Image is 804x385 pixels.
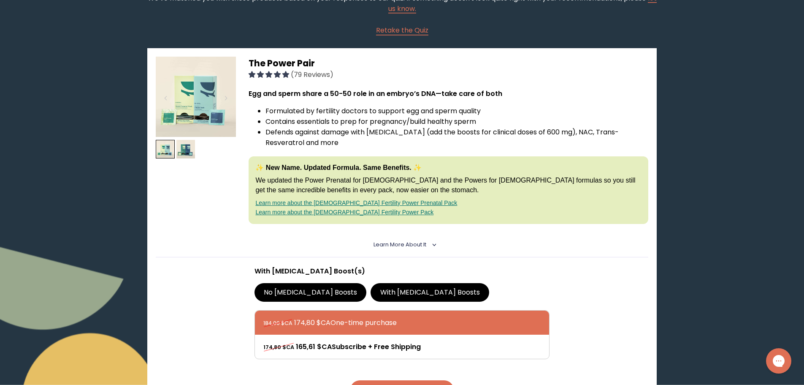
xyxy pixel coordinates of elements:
[249,70,291,79] span: 4.92 stars
[255,164,422,171] strong: ✨ New Name. Updated Formula. Same Benefits. ✨
[429,243,436,247] i: <
[265,106,648,116] li: Formulated by fertility doctors to support egg and sperm quality
[265,116,648,127] li: Contains essentials to prep for pregnancy/build healthy sperm
[374,241,430,248] summary: Learn More About it <
[762,345,796,377] iframe: Gorgias live chat messenger
[254,266,550,276] p: With [MEDICAL_DATA] Boost(s)
[176,140,195,159] img: thumbnail image
[255,209,433,216] a: Learn more about the [DEMOGRAPHIC_DATA] Fertility Power Pack
[371,283,489,302] label: With [MEDICAL_DATA] Boosts
[249,57,315,69] span: The Power Pair
[376,25,428,35] a: Retake the Quiz
[291,70,333,79] span: (79 Reviews)
[374,241,426,248] span: Learn More About it
[254,283,367,302] label: No [MEDICAL_DATA] Boosts
[156,57,236,137] img: thumbnail image
[249,89,502,98] strong: Egg and sperm share a 50-50 role in an embryo’s DNA—take care of both
[255,176,641,195] p: We updated the Power Prenatal for [DEMOGRAPHIC_DATA] and the Powers for [DEMOGRAPHIC_DATA] formul...
[255,199,457,206] a: Learn more about the [DEMOGRAPHIC_DATA] Fertility Power Prenatal Pack
[265,127,648,148] li: Defends against damage with [MEDICAL_DATA] (add the boosts for clinical doses of 600 mg), NAC, Tr...
[156,140,175,159] img: thumbnail image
